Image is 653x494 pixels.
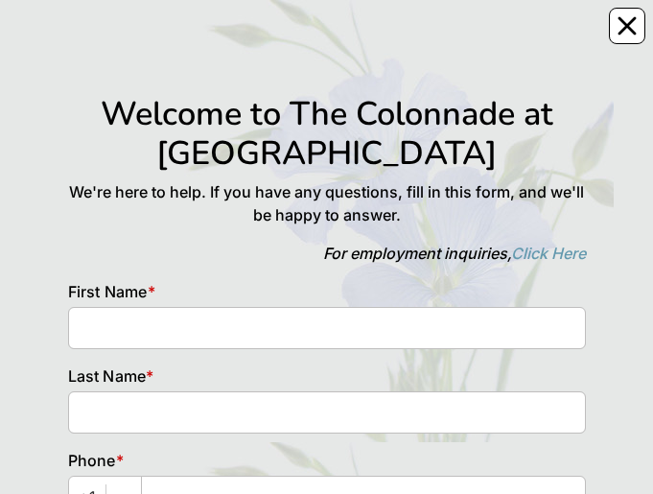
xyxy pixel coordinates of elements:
[68,180,586,226] p: We're here to help. If you have any questions, fill in this form, and we'll be happy to answer.
[68,366,147,386] span: Last Name
[511,244,586,263] a: Click Here
[609,8,645,44] button: Close
[68,242,586,265] p: For employment inquiries,
[68,451,116,470] span: Phone
[68,282,148,301] span: First Name
[68,94,586,173] h1: Welcome to The Colonnade at [GEOGRAPHIC_DATA]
